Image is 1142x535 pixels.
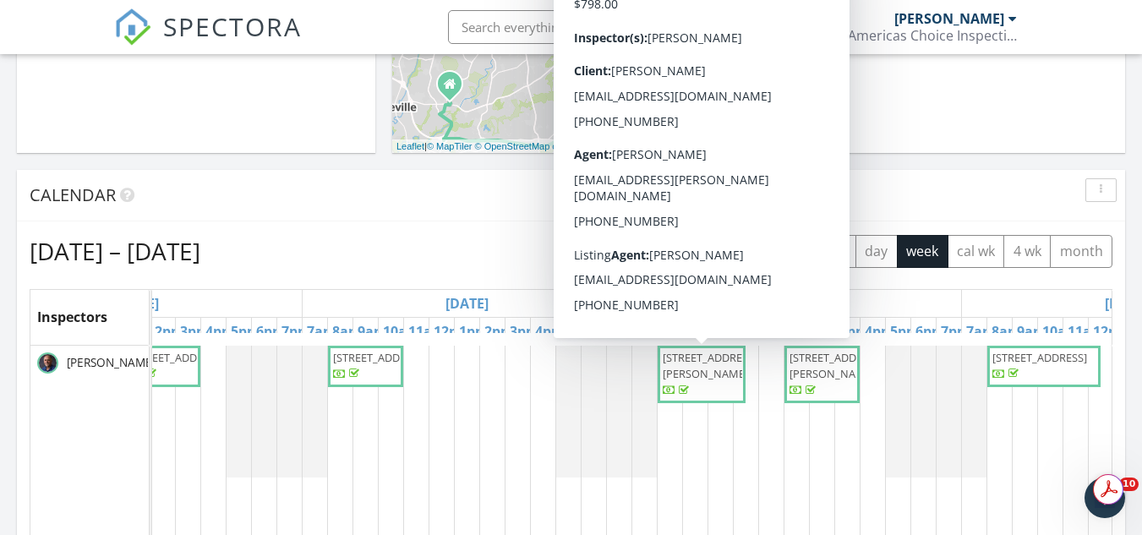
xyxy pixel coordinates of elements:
div: | [392,139,605,154]
button: list [818,235,856,268]
div: [PERSON_NAME] [894,10,1004,27]
button: Next [769,234,809,269]
a: 7pm [607,318,645,345]
button: cal wk [948,235,1005,268]
a: 3pm [176,318,214,345]
a: 2pm [480,318,518,345]
a: 9am [1013,318,1051,345]
a: 7am [303,318,341,345]
span: [STREET_ADDRESS] [130,350,225,365]
button: month [1050,235,1112,268]
span: [PERSON_NAME] [63,354,159,371]
a: 5pm [886,318,924,345]
a: Go to September 25, 2025 [771,290,822,317]
a: 12pm [429,318,475,345]
a: 3pm [505,318,544,345]
a: 11am [1063,318,1109,345]
a: 2pm [150,318,189,345]
a: 1pm [784,318,822,345]
a: © MapTiler [427,141,473,151]
a: 8am [328,318,366,345]
div: Americas Choice Inspections [848,27,1017,44]
a: 10am [708,318,754,345]
span: [STREET_ADDRESS] [333,350,428,365]
a: 5pm [227,318,265,345]
a: 7pm [937,318,975,345]
img: The Best Home Inspection Software - Spectora [114,8,151,46]
span: Inspectors [37,308,107,326]
button: 4 wk [1003,235,1051,268]
a: 12pm [759,318,805,345]
span: SPECTORA [163,8,302,44]
a: 10am [1038,318,1084,345]
a: SPECTORA [114,23,302,58]
a: 7am [632,318,670,345]
a: 8am [987,318,1025,345]
span: Calendar [30,183,116,206]
iframe: Intercom live chat [1085,478,1125,518]
a: 9am [353,318,391,345]
span: [STREET_ADDRESS][PERSON_NAME] [663,350,757,381]
a: 4pm [531,318,569,345]
a: 1pm [455,318,493,345]
a: Go to September 24, 2025 [441,290,493,317]
a: © OpenStreetMap contributors [475,141,601,151]
a: 12pm [1089,318,1134,345]
a: 4pm [861,318,899,345]
h2: [DATE] – [DATE] [30,234,200,268]
a: 7am [962,318,1000,345]
span: [STREET_ADDRESS][PERSON_NAME] [790,350,884,381]
a: 8am [658,318,696,345]
a: 11am [734,318,779,345]
a: 6pm [582,318,620,345]
button: [DATE] [658,235,720,268]
button: week [897,235,948,268]
img: bob_c_2.jpg [37,352,58,374]
button: Previous [730,234,770,269]
a: 10am [379,318,424,345]
button: day [855,235,898,268]
a: 3pm [835,318,873,345]
span: [STREET_ADDRESS] [992,350,1087,365]
div: P.O. Box 49271, Charlotte NC 28277 [450,84,460,94]
a: 9am [683,318,721,345]
a: 4pm [201,318,239,345]
a: 7pm [277,318,315,345]
a: 5pm [556,318,594,345]
a: 6pm [911,318,949,345]
input: Search everything... [448,10,786,44]
a: 2pm [810,318,848,345]
a: Leaflet [396,141,424,151]
a: 6pm [252,318,290,345]
a: 11am [404,318,450,345]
